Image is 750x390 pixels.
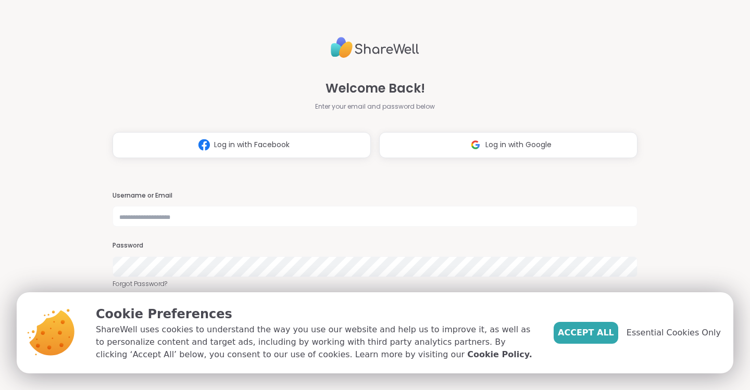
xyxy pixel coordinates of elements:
span: Welcome Back! [326,79,425,98]
span: Enter your email and password below [315,102,435,111]
button: Log in with Facebook [113,132,371,158]
button: Accept All [554,322,618,344]
p: ShareWell uses cookies to understand the way you use our website and help us to improve it, as we... [96,323,537,361]
span: Log in with Facebook [214,139,290,150]
h3: Username or Email [113,191,637,200]
span: Accept All [558,327,614,339]
img: ShareWell Logo [331,33,419,62]
span: Essential Cookies Only [627,327,721,339]
img: ShareWell Logomark [194,135,214,154]
span: Log in with Google [485,139,552,150]
a: Cookie Policy. [467,348,532,361]
button: Log in with Google [379,132,637,158]
p: Cookie Preferences [96,305,537,323]
h3: Password [113,241,637,250]
a: Forgot Password? [113,279,637,289]
img: ShareWell Logomark [466,135,485,154]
